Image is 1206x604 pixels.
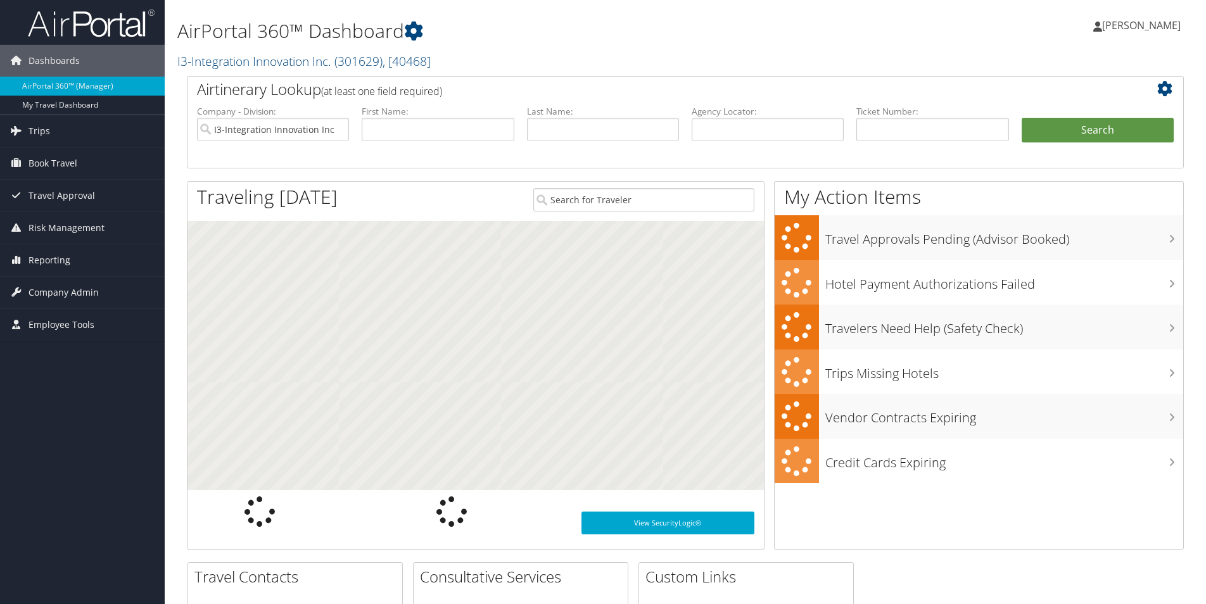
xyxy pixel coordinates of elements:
a: Hotel Payment Authorizations Failed [775,260,1183,305]
a: Travel Approvals Pending (Advisor Booked) [775,215,1183,260]
h2: Airtinerary Lookup [197,79,1091,100]
span: Dashboards [29,45,80,77]
input: Search for Traveler [533,188,754,211]
label: Company - Division: [197,105,349,118]
a: Vendor Contracts Expiring [775,394,1183,439]
label: First Name: [362,105,514,118]
span: Book Travel [29,148,77,179]
a: Credit Cards Expiring [775,439,1183,484]
h3: Hotel Payment Authorizations Failed [825,269,1183,293]
span: Trips [29,115,50,147]
h1: Traveling [DATE] [197,184,338,210]
a: [PERSON_NAME] [1093,6,1193,44]
span: ( 301629 ) [334,53,383,70]
span: Travel Approval [29,180,95,211]
h3: Trips Missing Hotels [825,358,1183,382]
h3: Travel Approvals Pending (Advisor Booked) [825,224,1183,248]
label: Last Name: [527,105,679,118]
a: I3-Integration Innovation Inc. [177,53,431,70]
span: [PERSON_NAME] [1102,18,1181,32]
h2: Custom Links [645,566,853,588]
span: Reporting [29,244,70,276]
span: Employee Tools [29,309,94,341]
img: airportal-logo.png [28,8,155,38]
a: Travelers Need Help (Safety Check) [775,305,1183,349]
label: Ticket Number: [856,105,1008,118]
button: Search [1022,118,1174,143]
span: , [ 40468 ] [383,53,431,70]
span: Risk Management [29,212,105,244]
h2: Consultative Services [420,566,628,588]
span: (at least one field required) [321,84,442,98]
h3: Credit Cards Expiring [825,448,1183,472]
a: View SecurityLogic® [581,512,754,534]
span: Company Admin [29,277,99,308]
a: Trips Missing Hotels [775,349,1183,394]
h1: My Action Items [775,184,1183,210]
h3: Vendor Contracts Expiring [825,403,1183,427]
h3: Travelers Need Help (Safety Check) [825,313,1183,337]
label: Agency Locator: [692,105,844,118]
h1: AirPortal 360™ Dashboard [177,18,854,44]
h2: Travel Contacts [194,566,402,588]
